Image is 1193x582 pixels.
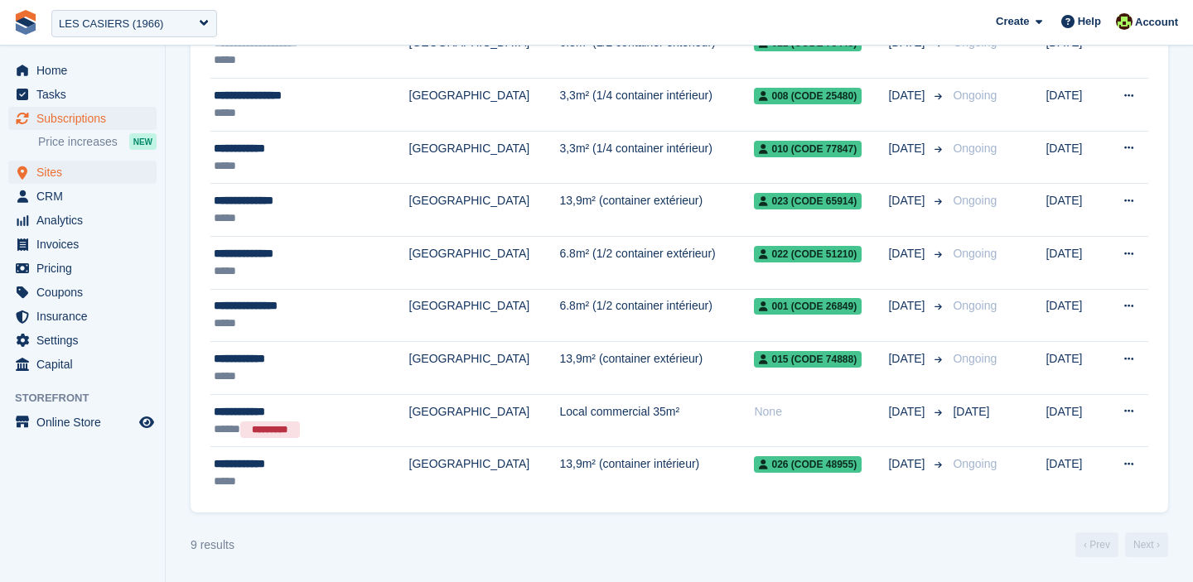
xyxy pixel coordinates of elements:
[13,10,38,35] img: stora-icon-8386f47178a22dfd0bd8f6a31ec36ba5ce8667c1dd55bd0f319d3a0aa187defe.svg
[8,161,157,184] a: menu
[8,257,157,280] a: menu
[559,447,754,499] td: 13,9m² (container intérieur)
[409,342,560,395] td: [GEOGRAPHIC_DATA]
[36,329,136,352] span: Settings
[409,79,560,132] td: [GEOGRAPHIC_DATA]
[1046,79,1104,132] td: [DATE]
[36,107,136,130] span: Subscriptions
[888,350,928,368] span: [DATE]
[15,390,165,406] span: Storefront
[1075,532,1118,557] a: Previous
[888,403,928,421] span: [DATE]
[8,107,157,130] a: menu
[996,13,1029,30] span: Create
[754,88,862,104] span: 008 (code 25480)
[888,140,928,157] span: [DATE]
[754,403,888,421] div: None
[36,233,136,256] span: Invoices
[754,351,862,368] span: 015 (code 74888)
[129,133,157,150] div: NEW
[953,247,997,260] span: Ongoing
[888,245,928,262] span: [DATE]
[953,457,997,470] span: Ongoing
[953,352,997,365] span: Ongoing
[559,26,754,79] td: 6.8m² (1/2 container extérieur)
[36,209,136,232] span: Analytics
[559,394,754,447] td: Local commercial 35m²
[36,411,136,434] span: Online Store
[36,353,136,376] span: Capital
[191,536,234,554] div: 9 results
[8,305,157,328] a: menu
[559,184,754,237] td: 13,9m² (container extérieur)
[1116,13,1133,30] img: Catherine Coffey
[1046,394,1104,447] td: [DATE]
[559,131,754,184] td: 3,3m² (1/4 container intérieur)
[36,281,136,304] span: Coupons
[1046,237,1104,290] td: [DATE]
[36,83,136,106] span: Tasks
[8,59,157,82] a: menu
[409,394,560,447] td: [GEOGRAPHIC_DATA]
[137,412,157,432] a: Preview store
[559,79,754,132] td: 3,3m² (1/4 container intérieur)
[1125,532,1168,557] a: Next
[888,455,928,473] span: [DATE]
[953,405,989,418] span: [DATE]
[1046,131,1104,184] td: [DATE]
[1072,532,1171,557] nav: Page
[8,233,157,256] a: menu
[953,142,997,155] span: Ongoing
[754,298,862,315] span: 001 (code 26849)
[36,185,136,208] span: CRM
[36,59,136,82] span: Home
[559,342,754,395] td: 13,9m² (container extérieur)
[36,161,136,184] span: Sites
[1046,26,1104,79] td: [DATE]
[8,353,157,376] a: menu
[38,134,118,150] span: Price increases
[1046,447,1104,499] td: [DATE]
[1046,289,1104,342] td: [DATE]
[888,192,928,209] span: [DATE]
[38,132,157,151] a: Price increases NEW
[409,289,560,342] td: [GEOGRAPHIC_DATA]
[1046,184,1104,237] td: [DATE]
[754,193,862,209] span: 023 (code 65914)
[559,289,754,342] td: 6.8m² (1/2 container intérieur)
[1135,14,1178,31] span: Account
[953,194,997,207] span: Ongoing
[559,237,754,290] td: 6.8m² (1/2 container extérieur)
[1046,342,1104,395] td: [DATE]
[8,329,157,352] a: menu
[409,131,560,184] td: [GEOGRAPHIC_DATA]
[409,237,560,290] td: [GEOGRAPHIC_DATA]
[8,411,157,434] a: menu
[409,184,560,237] td: [GEOGRAPHIC_DATA]
[888,87,928,104] span: [DATE]
[36,257,136,280] span: Pricing
[36,305,136,328] span: Insurance
[1078,13,1101,30] span: Help
[953,89,997,102] span: Ongoing
[409,447,560,499] td: [GEOGRAPHIC_DATA]
[8,83,157,106] a: menu
[754,456,862,473] span: 026 (code 48955)
[409,26,560,79] td: [GEOGRAPHIC_DATA]
[8,209,157,232] a: menu
[59,16,163,32] div: LES CASIERS (1966)
[754,141,862,157] span: 010 (code 77847)
[754,246,862,262] span: 022 (code 51210)
[953,299,997,312] span: Ongoing
[888,297,928,315] span: [DATE]
[8,185,157,208] a: menu
[8,281,157,304] a: menu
